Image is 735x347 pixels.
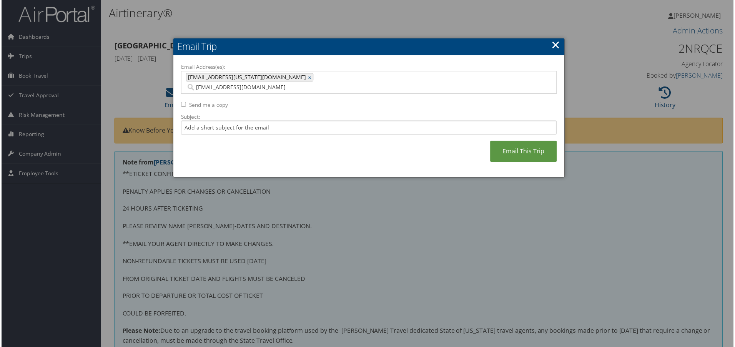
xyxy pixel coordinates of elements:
label: Subject: [180,113,558,121]
a: Email This Trip [491,141,558,163]
input: Email address (Separate multiple email addresses with commas) [185,84,485,91]
h2: Email Trip [173,38,565,55]
a: × [552,37,561,53]
label: Email Address(es): [180,63,558,71]
a: × [308,74,313,81]
span: [EMAIL_ADDRESS][US_STATE][DOMAIN_NAME] [186,74,306,81]
label: Send me a copy [188,101,228,109]
input: Add a short subject for the email [180,121,558,135]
